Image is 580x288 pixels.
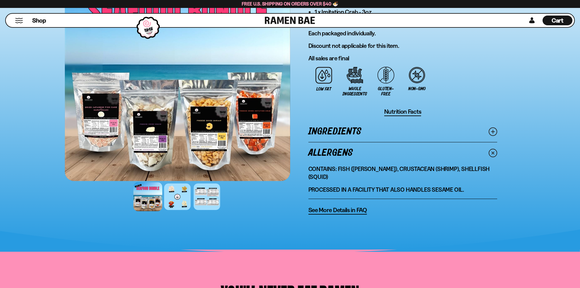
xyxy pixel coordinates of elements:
[242,1,338,7] span: Free U.S. Shipping on Orders over $40 🍜
[308,206,367,215] a: See More Details in FAQ
[308,165,497,181] p: Contains: Fish ([PERSON_NAME]), Crustacean (Shrimp), Shellfish (Squid)
[308,142,497,163] a: Allergens
[374,86,399,97] span: Gluten-free
[15,18,23,23] button: Mobile Menu Trigger
[308,30,497,37] p: Each packaged individually.
[308,42,399,49] span: Discount not applicable for this item.
[316,87,331,92] span: Low Fat
[408,86,426,91] span: Non-GMO
[308,186,497,194] p: Processed in a facility that also handles sesame oil.
[384,108,421,116] button: Nutrition Facts
[308,121,497,142] a: Ingredients
[543,14,572,27] div: Cart
[384,108,421,116] span: Nutrition Facts
[552,17,564,24] span: Cart
[343,86,367,97] span: Whole Ingredients
[308,55,497,62] p: All sales are final
[32,16,46,25] a: Shop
